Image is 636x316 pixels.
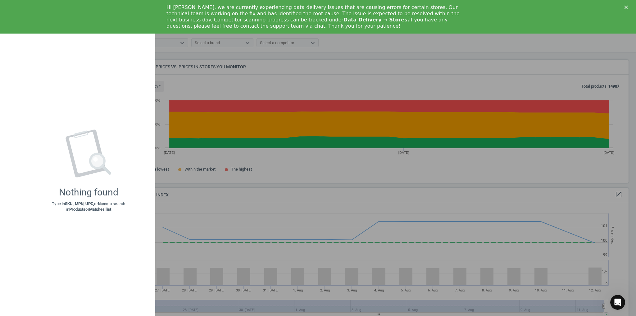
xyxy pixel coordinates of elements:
[59,187,118,198] div: Nothing found
[166,4,460,29] div: Hi [PERSON_NAME], we are currently experiencing data delivery issues that are causing errors for ...
[610,295,625,310] iframe: Intercom live chat
[69,207,86,212] strong: Products
[624,6,630,9] div: Close
[89,207,111,212] strong: Matches list
[343,17,409,23] b: Data Delivery ⇾ Stores.
[65,201,94,206] strong: SKU, MPN, UPC,
[98,201,108,206] strong: Name
[52,201,125,212] p: Type in or to search in or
